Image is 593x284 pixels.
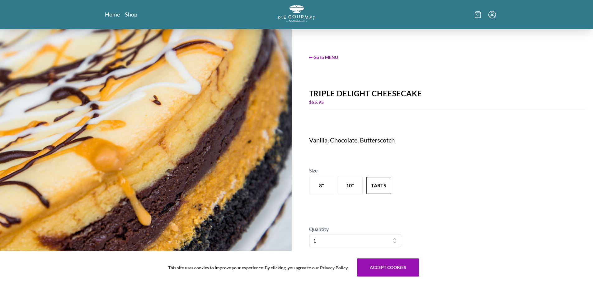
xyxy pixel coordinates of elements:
span: Quantity [309,226,329,232]
span: Size [309,167,318,173]
div: Vanilla, Chocolate, Butterscotch [309,136,488,144]
span: ← Go to MENU [309,54,586,60]
div: Triple Delight Cheesecake [309,89,586,98]
button: Variant Swatch [366,177,391,194]
button: Variant Swatch [309,177,334,194]
button: Menu [488,11,496,18]
select: Quantity [309,234,401,247]
a: Logo [278,5,315,24]
button: Accept cookies [357,258,419,277]
div: $ 55.95 [309,98,586,107]
img: logo [278,5,315,22]
a: Home [105,11,120,18]
button: Variant Swatch [338,177,363,194]
span: This site uses cookies to improve your experience. By clicking, you agree to our Privacy Policy. [168,264,348,271]
a: Shop [125,11,137,18]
